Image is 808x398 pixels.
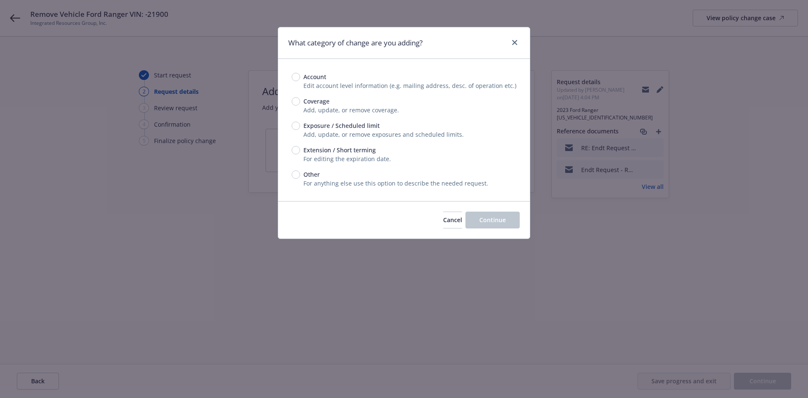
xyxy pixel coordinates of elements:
[303,97,330,106] span: Coverage
[292,146,300,154] input: Extension / Short terming
[303,146,376,154] span: Extension / Short terming
[443,216,462,224] span: Cancel
[292,73,300,81] input: Account
[303,72,326,81] span: Account
[288,37,423,48] h1: What category of change are you adding?
[510,37,520,48] a: close
[465,212,520,228] button: Continue
[303,106,399,114] span: Add, update, or remove coverage.
[443,212,462,228] button: Cancel
[303,155,391,163] span: For editing the expiration date.
[479,216,506,224] span: Continue
[292,97,300,106] input: Coverage
[292,122,300,130] input: Exposure / Scheduled limit
[303,121,380,130] span: Exposure / Scheduled limit
[292,170,300,179] input: Other
[303,130,464,138] span: Add, update, or remove exposures and scheduled limits.
[303,170,320,179] span: Other
[303,179,488,187] span: For anything else use this option to describe the needed request.
[303,82,516,90] span: Edit account level information (e.g. mailing address, desc. of operation etc.)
